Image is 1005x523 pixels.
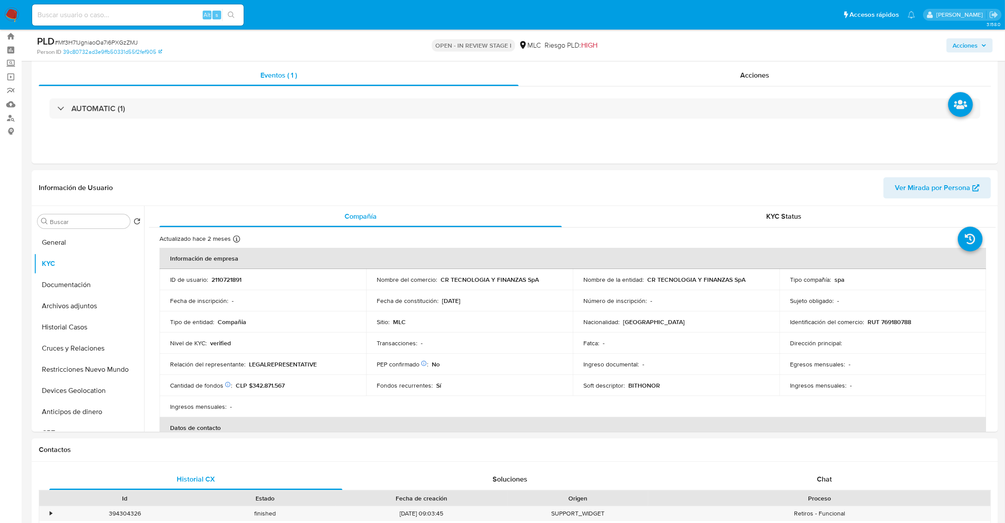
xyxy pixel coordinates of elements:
button: Cruces y Relaciones [34,338,144,359]
p: RUT 769180788 [868,318,911,326]
span: Acciones [953,38,978,52]
p: CR TECNOLOGIA Y FINANZAS SpA [647,276,745,284]
p: Soft descriptor : [583,381,625,389]
p: Tipo compañía : [790,276,831,284]
p: agustina.godoy@mercadolibre.com [936,11,986,19]
div: Id [61,494,189,503]
p: 2110721891 [211,276,241,284]
input: Buscar [50,218,126,226]
button: General [34,232,144,253]
p: Nivel de KYC : [170,339,207,347]
b: Person ID [37,48,61,56]
button: Anticipos de dinero [34,401,144,422]
p: Fecha de constitución : [377,297,438,305]
p: - [232,297,234,305]
p: Actualizado hace 2 meses [159,235,231,243]
p: - [650,297,652,305]
h1: Información de Usuario [39,183,113,192]
p: Nacionalidad : [583,318,619,326]
div: [DATE] 09:03:45 [335,506,508,521]
button: Devices Geolocation [34,380,144,401]
div: finished [195,506,336,521]
div: AUTOMATIC (1) [49,98,980,119]
p: Ingreso documental : [583,360,639,368]
p: Nombre del comercio : [377,276,437,284]
a: 39c80732ad3e9ffb50331d55f2fef905 [63,48,162,56]
a: Notificaciones [908,11,915,19]
p: MLC [393,318,406,326]
span: # Mf3H71JgniaoOa7i6PXGzZMJ [55,38,138,47]
span: Compañía [345,211,377,221]
div: Proceso [654,494,984,503]
p: CR TECNOLOGIA Y FINANZAS SpA [441,276,539,284]
th: Datos de contacto [159,417,986,438]
p: Identificación del comercio : [790,318,864,326]
p: ID de usuario : [170,276,208,284]
p: No [432,360,440,368]
p: OPEN - IN REVIEW STAGE I [432,39,515,52]
b: PLD [37,34,55,48]
span: Historial CX [177,474,215,484]
div: Fecha de creación [341,494,501,503]
p: Número de inscripción : [583,297,647,305]
p: Egresos mensuales : [790,360,845,368]
p: - [603,339,604,347]
button: Documentación [34,274,144,295]
p: Fatca : [583,339,599,347]
p: - [849,360,850,368]
p: Cantidad de fondos : [170,381,232,389]
p: Ingresos mensuales : [790,381,846,389]
span: Acciones [740,70,769,80]
button: Historial Casos [34,317,144,338]
span: s [215,11,218,19]
p: Fondos recurrentes : [377,381,433,389]
p: Tipo de entidad : [170,318,214,326]
p: PEP confirmado : [377,360,428,368]
span: Accesos rápidos [849,10,899,19]
p: Relación del representante : [170,360,245,368]
span: 3.158.0 [986,21,1001,28]
span: Chat [817,474,832,484]
p: Dirección principal : [790,339,842,347]
th: Información de empresa [159,248,986,269]
div: Retiros - Funcional [648,506,990,521]
div: SUPPORT_WIDGET [508,506,649,521]
p: CLP $342.871.567 [236,381,285,389]
span: KYC Status [767,211,802,221]
button: Buscar [41,218,48,225]
h3: AUTOMATIC (1) [71,104,125,113]
button: Acciones [946,38,993,52]
p: Transacciones : [377,339,417,347]
p: Nombre de la entidad : [583,276,644,284]
p: - [421,339,423,347]
p: BITHONOR [628,381,660,389]
button: Volver al orden por defecto [134,218,141,228]
button: Archivos adjuntos [34,295,144,317]
span: Alt [204,11,211,19]
p: Ingresos mensuales : [170,403,226,411]
span: Ver Mirada por Persona [895,177,970,198]
div: Origen [514,494,642,503]
span: HIGH [581,40,597,50]
p: spa [834,276,845,284]
button: CBT [34,422,144,444]
div: MLC [519,41,541,50]
input: Buscar usuario o caso... [32,9,244,21]
p: Sitio : [377,318,389,326]
p: - [642,360,644,368]
p: LEGALREPRESENTATIVE [249,360,317,368]
p: - [850,381,852,389]
p: verified [210,339,231,347]
p: [GEOGRAPHIC_DATA] [623,318,685,326]
p: Sujeto obligado : [790,297,834,305]
button: Restricciones Nuevo Mundo [34,359,144,380]
h1: Contactos [39,445,991,454]
p: Sí [436,381,441,389]
button: KYC [34,253,144,274]
a: Salir [989,10,998,19]
div: • [50,509,52,518]
p: - [230,403,232,411]
p: Compañia [218,318,246,326]
p: - [837,297,839,305]
div: Estado [201,494,330,503]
